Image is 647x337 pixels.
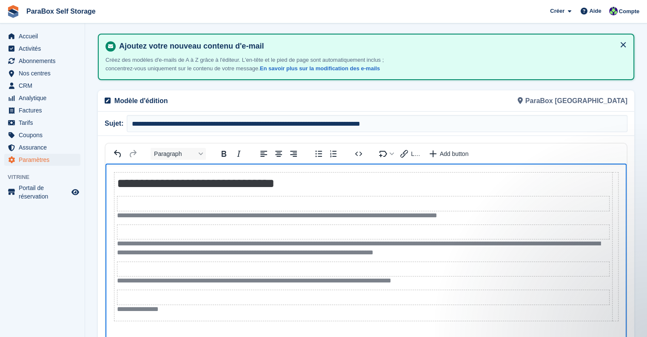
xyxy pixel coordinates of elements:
[311,148,326,160] button: Bullet list
[619,7,639,16] span: Compte
[7,5,20,18] img: stora-icon-8386f47178a22dfd0bd8f6a31ec36ba5ce8667c1dd55bd0f319d3a0aa187defe.svg
[19,55,70,67] span: Abonnements
[4,154,80,166] a: menu
[4,141,80,153] a: menu
[589,7,601,15] span: Aide
[105,118,127,129] span: Sujet:
[19,43,70,55] span: Activités
[8,173,85,181] span: Vitrine
[4,80,80,92] a: menu
[151,148,206,160] button: Block Paragraph
[125,148,140,160] button: Redo
[260,65,380,72] a: En savoir plus sur la modification des e-mails
[111,148,125,160] button: Undo
[19,104,70,116] span: Factures
[19,30,70,42] span: Accueil
[19,184,70,201] span: Portail de réservation
[4,55,80,67] a: menu
[105,56,403,72] p: Créez des modèles d'e-mails de A à Z grâce à l'éditeur. L'en-tête et le pied de page sont automat...
[286,148,301,160] button: Align right
[4,67,80,79] a: menu
[116,41,627,51] h4: Ajoutez votre nouveau contenu d'e-mail
[440,150,469,157] span: Add button
[4,129,80,141] a: menu
[4,43,80,55] a: menu
[231,148,246,160] button: Italic
[326,148,341,160] button: Numbered list
[425,148,473,160] button: Insert a call-to-action button
[609,7,618,15] img: Tess Bédat
[4,184,80,201] a: menu
[217,148,231,160] button: Bold
[271,148,286,160] button: Align center
[23,4,99,18] a: ParaBox Self Storage
[550,7,564,15] span: Créer
[19,67,70,79] span: Nos centres
[114,96,361,106] p: Modèle d'édition
[19,154,70,166] span: Paramètres
[411,150,422,157] span: Link
[4,104,80,116] a: menu
[4,30,80,42] a: menu
[366,90,633,111] div: ParaBox [GEOGRAPHIC_DATA]
[19,92,70,104] span: Analytique
[19,129,70,141] span: Coupons
[70,187,80,197] a: Boutique d'aperçu
[4,117,80,129] a: menu
[397,148,425,160] button: Insert link with variable
[19,80,70,92] span: CRM
[376,148,397,160] button: Insert merge tag
[4,92,80,104] a: menu
[351,148,366,160] button: Source code
[257,148,271,160] button: Align left
[154,150,196,157] span: Paragraph
[19,117,70,129] span: Tarifs
[19,141,70,153] span: Assurance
